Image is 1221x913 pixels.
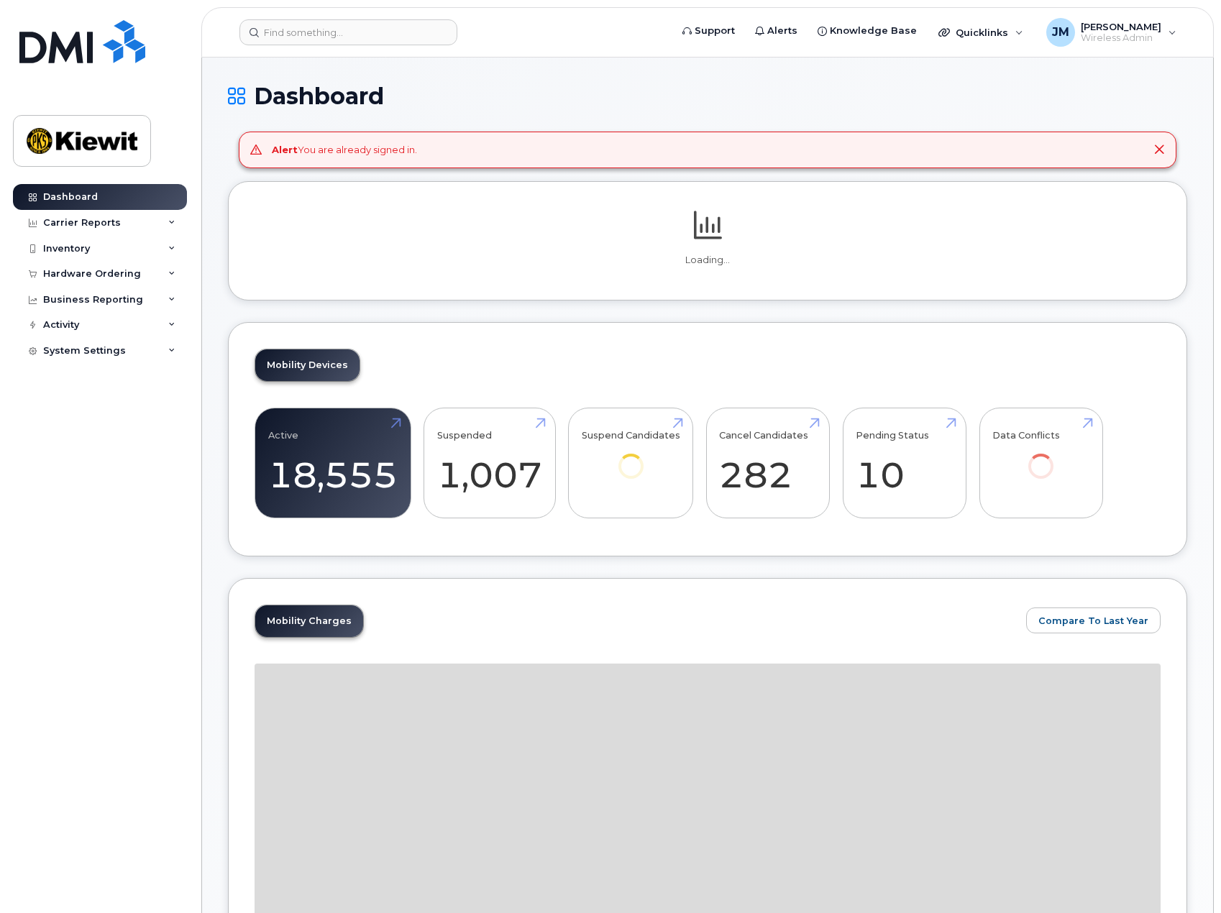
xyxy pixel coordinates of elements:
a: Suspend Candidates [582,416,680,498]
a: Suspended 1,007 [437,416,542,510]
a: Pending Status 10 [856,416,953,510]
div: You are already signed in. [272,143,417,157]
h1: Dashboard [228,83,1187,109]
p: Loading... [255,254,1161,267]
a: Mobility Charges [255,605,363,637]
a: Mobility Devices [255,349,360,381]
span: Compare To Last Year [1038,614,1148,628]
a: Cancel Candidates 282 [719,416,816,510]
a: Data Conflicts [992,416,1089,498]
a: Active 18,555 [268,416,398,510]
button: Compare To Last Year [1026,607,1161,633]
strong: Alert [272,144,298,155]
